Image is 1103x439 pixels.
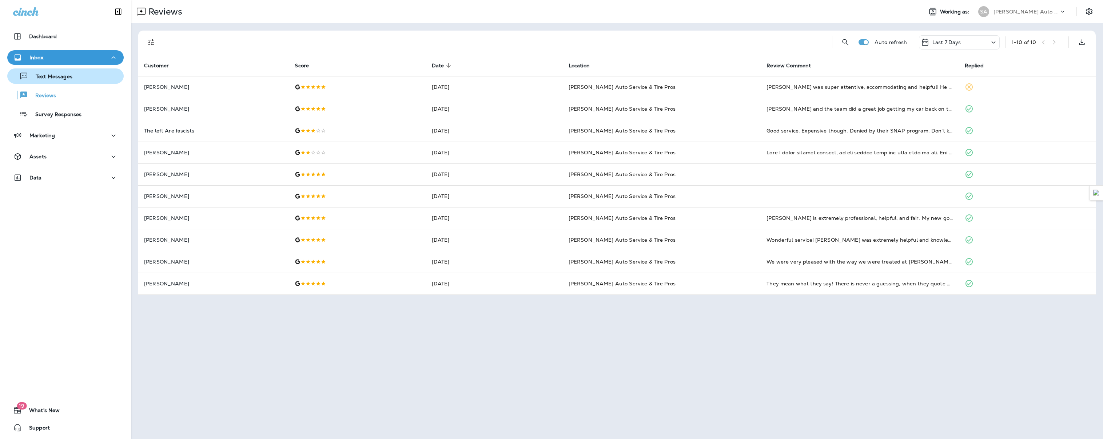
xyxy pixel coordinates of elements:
button: Reviews [7,87,124,103]
span: [PERSON_NAME] Auto Service & Tire Pros [569,84,676,90]
span: Location [569,62,599,69]
span: 19 [17,402,27,410]
button: Export as CSV [1075,35,1089,50]
p: [PERSON_NAME] [144,150,283,155]
p: Auto refresh [875,39,907,45]
p: [PERSON_NAME] Auto Service & Tire Pros [994,9,1059,15]
p: [PERSON_NAME] [144,84,283,90]
td: [DATE] [426,229,563,251]
div: Good service. Expensive though. Denied by their SNAP program. Don't know why. I am a combat veter... [766,127,953,134]
span: Score [295,62,318,69]
span: Score [295,63,309,69]
span: [PERSON_NAME] Auto Service & Tire Pros [569,280,676,287]
p: [PERSON_NAME] [144,215,283,221]
p: Last 7 Days [932,39,961,45]
button: Support [7,420,124,435]
p: Text Messages [28,74,72,80]
p: Survey Responses [28,111,81,118]
button: Collapse Sidebar [108,4,128,19]
button: Assets [7,149,124,164]
span: Working as: [940,9,971,15]
p: Assets [29,154,47,159]
button: Search Reviews [838,35,853,50]
span: Customer [144,63,169,69]
button: Marketing [7,128,124,143]
p: Marketing [29,133,55,138]
span: [PERSON_NAME] Auto Service & Tire Pros [569,193,676,199]
div: Sullivan's is extremely professional, helpful, and fair. My new go-to tire place! [766,214,953,222]
p: [PERSON_NAME] [144,106,283,112]
td: [DATE] [426,207,563,229]
div: We were very pleased with the way we were treated at Sullivan Tire’s. Luis was very helpful. He e... [766,258,953,265]
div: 1 - 10 of 10 [1012,39,1036,45]
span: [PERSON_NAME] Auto Service & Tire Pros [569,171,676,178]
span: Replied [965,63,984,69]
button: Settings [1083,5,1096,18]
p: Reviews [146,6,182,17]
p: [PERSON_NAME] [144,193,283,199]
button: 19What's New [7,403,124,418]
p: [PERSON_NAME] [144,237,283,243]
p: Data [29,175,42,181]
span: Location [569,63,590,69]
div: SA [978,6,989,17]
span: [PERSON_NAME] Auto Service & Tire Pros [569,258,676,265]
span: [PERSON_NAME] Auto Service & Tire Pros [569,106,676,112]
td: [DATE] [426,273,563,294]
button: Dashboard [7,29,124,44]
span: Review Comment [766,63,811,69]
p: [PERSON_NAME] [144,171,283,177]
span: Customer [144,62,178,69]
span: Date [432,63,444,69]
span: Review Comment [766,62,820,69]
td: [DATE] [426,142,563,163]
button: Filters [144,35,159,50]
span: [PERSON_NAME] Auto Service & Tire Pros [569,215,676,221]
span: [PERSON_NAME] Auto Service & Tire Pros [569,237,676,243]
button: Survey Responses [7,106,124,122]
span: [PERSON_NAME] Auto Service & Tire Pros [569,127,676,134]
p: The left Are fascists [144,128,283,134]
p: Inbox [29,55,43,60]
img: Detect Auto [1093,190,1100,196]
div: Wonderful service! Rick was extremely helpful and knowledgeable. Set expectations clearly and the... [766,236,953,244]
td: [DATE] [426,76,563,98]
td: [DATE] [426,98,563,120]
p: Reviews [28,92,56,99]
div: They mean what they say! There is never a guessing, when they quote a price or when you car we be... [766,280,953,287]
td: [DATE] [426,185,563,207]
button: Inbox [7,50,124,65]
div: With A fully charged battery, my car engine will not turn over at all. All the lights worked. Tha... [766,149,953,156]
button: Data [7,170,124,185]
button: Text Messages [7,68,124,84]
span: What's New [22,407,60,416]
td: [DATE] [426,120,563,142]
p: Dashboard [29,33,57,39]
span: Support [22,425,50,434]
span: [PERSON_NAME] Auto Service & Tire Pros [569,149,676,156]
td: [DATE] [426,163,563,185]
p: [PERSON_NAME] [144,281,283,286]
span: Date [432,62,454,69]
span: Replied [965,62,993,69]
td: [DATE] [426,251,563,273]
div: Adrian was super attentive, accommodating and helpful! He made sure I felt comfortable with the w... [766,83,953,91]
p: [PERSON_NAME] [144,259,283,265]
div: Rick and the team did a great job getting my car back on the road. [766,105,953,112]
